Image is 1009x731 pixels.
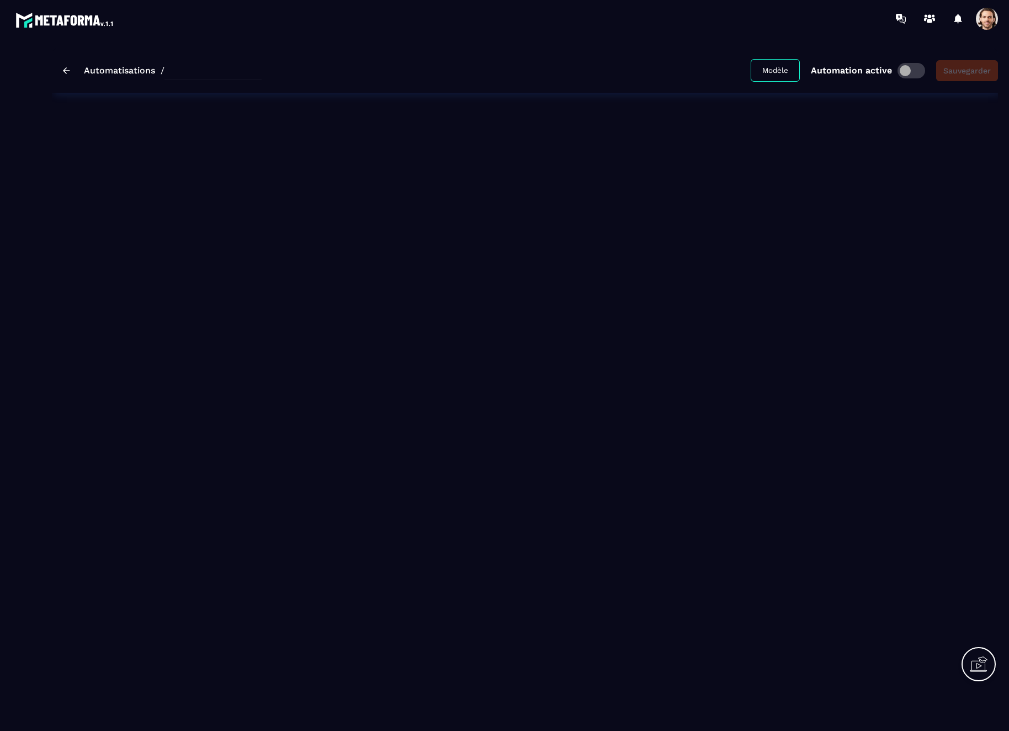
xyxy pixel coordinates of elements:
[811,65,892,76] p: Automation active
[84,65,155,76] a: Automatisations
[63,67,70,74] img: arrow
[751,59,800,82] button: Modèle
[15,10,115,30] img: logo
[161,65,164,76] span: /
